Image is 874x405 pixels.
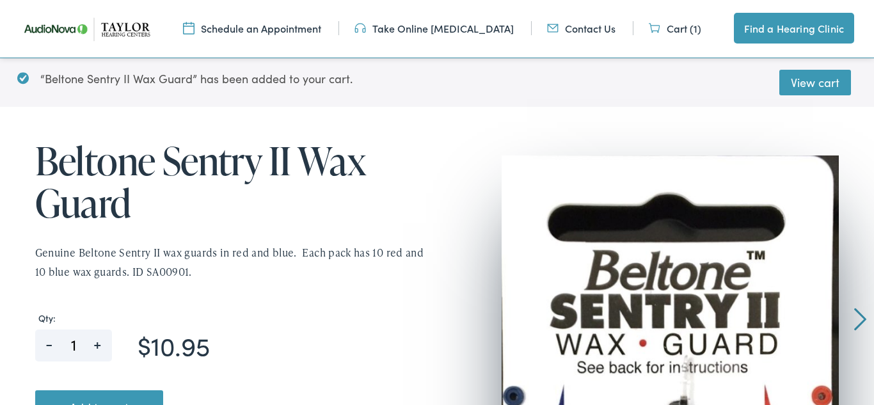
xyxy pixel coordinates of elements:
img: utility icon [354,21,366,35]
a: Contact Us [547,21,616,35]
img: utility icon [183,21,195,35]
span: $ [138,327,151,363]
img: utility icon [547,21,559,35]
img: utility icon [649,21,660,35]
a: Find a Hearing Clinic [734,13,854,44]
a: Cart (1) [649,21,701,35]
span: Genuine Beltone Sentry II wax guards in red and blue. Each pack has 10 red and 10 blue wax guards... [35,245,424,279]
span: - [35,330,64,349]
a: View cart [779,70,851,95]
span: + [83,330,112,349]
label: Qty: [35,313,434,324]
bdi: 10.95 [138,327,210,363]
a: Take Online [MEDICAL_DATA] [354,21,514,35]
a: Schedule an Appointment [183,21,321,35]
h1: Beltone Sentry II Wax Guard [35,139,437,224]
